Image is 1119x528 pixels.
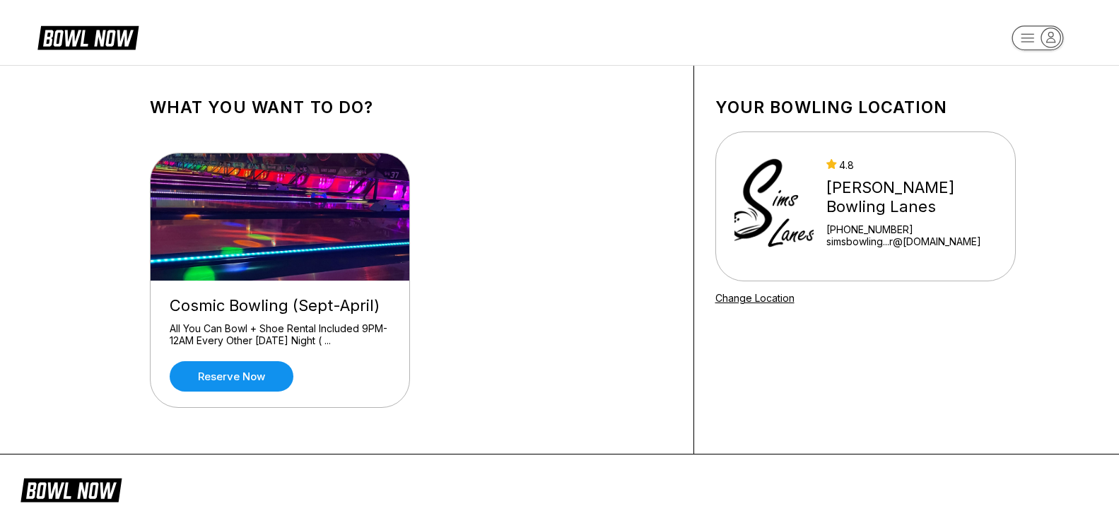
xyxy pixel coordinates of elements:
div: 4.8 [826,159,1008,171]
h1: What you want to do? [150,98,672,117]
a: Reserve now [170,361,293,392]
div: Cosmic Bowling (Sept-April) [170,296,390,315]
h1: Your bowling location [715,98,1016,117]
img: Cosmic Bowling (Sept-April) [151,153,411,281]
a: simsbowling...r@[DOMAIN_NAME] [826,235,1008,247]
div: [PHONE_NUMBER] [826,223,1008,235]
div: [PERSON_NAME] Bowling Lanes [826,178,1008,216]
div: All You Can Bowl + Shoe Rental Included 9PM-12AM Every Other [DATE] Night ( ... [170,322,390,347]
img: Sims Bowling Lanes [734,153,814,259]
a: Change Location [715,292,795,304]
